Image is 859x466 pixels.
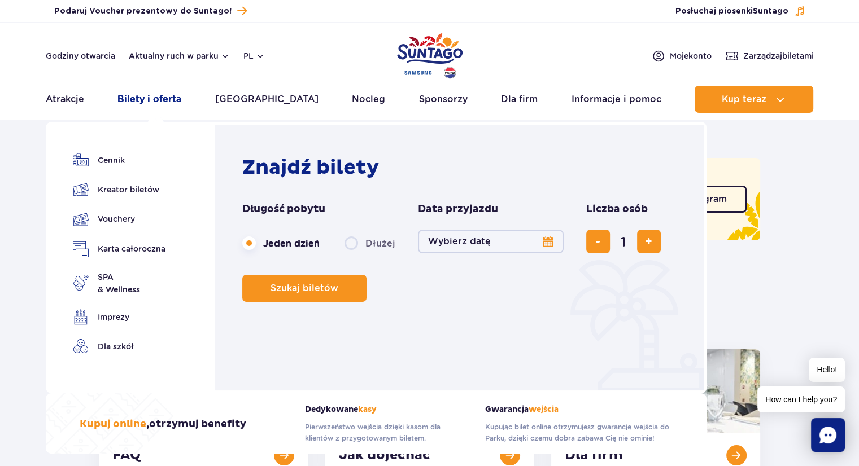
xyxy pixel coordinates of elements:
[586,203,648,216] span: Liczba osób
[358,405,377,414] span: kasy
[271,283,338,293] span: Szukaj biletów
[80,417,246,431] h3: , otrzymuj benefity
[46,50,115,61] a: Godziny otwarcia
[80,417,146,430] span: Kupuj online
[242,275,367,302] button: Szukaj biletów
[753,7,788,15] span: Suntago
[586,230,610,253] button: usuń bilet
[73,309,165,325] a: Imprezy
[98,271,140,296] span: SPA & Wellness
[129,51,230,60] button: Aktualny ruch w parku
[73,211,165,227] a: Vouchery
[652,49,712,63] a: Mojekonto
[501,86,538,113] a: Dla firm
[54,6,232,17] span: Podaruj Voucher prezentowy do Suntago!
[117,86,181,113] a: Bilety i oferta
[54,3,247,19] a: Podaruj Voucher prezentowy do Suntago!
[418,230,564,253] button: Wybierz datę
[397,28,463,80] a: Park of Poland
[305,405,468,414] strong: Dedykowane
[345,231,395,255] label: Dłużej
[485,405,673,414] strong: Gwarancja
[637,230,661,253] button: dodaj bilet
[572,86,661,113] a: Informacje i pomoc
[305,421,468,444] p: Pierwszeństwo wejścia dzięki kasom dla klientów z przygotowanym biletem.
[46,86,84,113] a: Atrakcje
[242,231,320,255] label: Jeden dzień
[811,418,845,452] div: Chat
[722,94,766,104] span: Kup teraz
[809,358,845,382] span: Hello!
[675,6,805,17] button: Posłuchaj piosenkiSuntago
[610,228,637,255] input: liczba biletów
[670,50,712,61] span: Moje konto
[725,49,814,63] a: Zarządzajbiletami
[215,86,319,113] a: [GEOGRAPHIC_DATA]
[485,421,673,444] p: Kupując bilet online otrzymujesz gwarancję wejścia do Parku, dzięki czemu dobra zabawa Cię nie om...
[73,241,165,257] a: Karta całoroczna
[743,50,814,61] span: Zarządzaj biletami
[73,182,165,197] a: Kreator biletów
[242,203,325,216] span: Długość pobytu
[73,338,165,354] a: Dla szkół
[243,50,265,61] button: pl
[242,155,682,180] h2: Znajdź bilety
[675,6,788,17] span: Posłuchaj piosenki
[419,86,468,113] a: Sponsorzy
[73,271,165,296] a: SPA& Wellness
[418,203,498,216] span: Data przyjazdu
[695,86,813,113] button: Kup teraz
[352,86,385,113] a: Nocleg
[757,386,845,412] span: How can I help you?
[73,152,165,168] a: Cennik
[529,405,559,414] span: wejścia
[242,203,682,302] form: Planowanie wizyty w Park of Poland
